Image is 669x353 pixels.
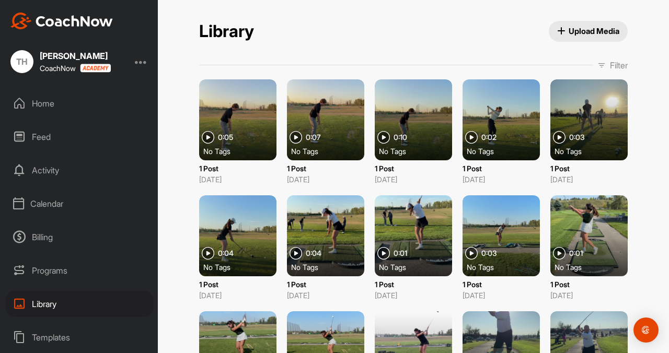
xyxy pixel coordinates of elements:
button: Upload Media [549,21,628,42]
img: play [290,247,302,260]
img: CoachNow acadmey [80,64,111,73]
div: Activity [6,157,153,183]
span: 0:03 [569,134,585,141]
span: 0:05 [218,134,233,141]
div: Programs [6,257,153,284]
p: 1 Post [463,163,540,174]
p: 1 Post [199,163,276,174]
div: No Tags [291,146,368,156]
div: No Tags [379,146,456,156]
div: Library [6,291,153,317]
p: 1 Post [375,163,452,174]
p: [DATE] [287,290,364,301]
p: [DATE] [463,174,540,185]
img: play [553,131,566,144]
span: Upload Media [557,26,620,37]
p: 1 Post [463,279,540,290]
span: 0:01 [569,250,583,257]
div: Templates [6,324,153,350]
div: [PERSON_NAME] [40,52,111,60]
span: 0:03 [481,250,497,257]
img: play [377,247,390,260]
img: play [465,247,478,260]
p: [DATE] [287,174,364,185]
div: No Tags [467,146,544,156]
h2: Library [199,21,254,42]
p: [DATE] [463,290,540,301]
div: Home [6,90,153,116]
p: 1 Post [287,163,364,174]
div: Billing [6,224,153,250]
p: [DATE] [550,174,628,185]
span: 0:10 [394,134,407,141]
div: No Tags [291,262,368,272]
img: play [465,131,478,144]
span: 0:07 [306,134,321,141]
div: No Tags [555,146,632,156]
div: Open Intercom Messenger [633,317,659,343]
div: Feed [6,124,153,150]
p: Filter [610,59,628,72]
img: play [202,131,214,144]
p: 1 Post [550,279,628,290]
img: play [202,247,214,260]
img: play [290,131,302,144]
p: [DATE] [375,174,452,185]
div: No Tags [379,262,456,272]
p: 1 Post [287,279,364,290]
img: CoachNow [10,13,113,29]
div: Calendar [6,191,153,217]
div: No Tags [203,262,281,272]
span: 0:02 [481,134,497,141]
p: 1 Post [199,279,276,290]
p: [DATE] [199,290,276,301]
div: No Tags [467,262,544,272]
div: No Tags [203,146,281,156]
p: [DATE] [375,290,452,301]
p: 1 Post [375,279,452,290]
span: 0:04 [218,250,234,257]
img: play [377,131,390,144]
div: TH [10,50,33,73]
span: 0:04 [306,250,321,257]
div: CoachNow [40,64,111,73]
img: play [553,247,566,260]
div: No Tags [555,262,632,272]
p: 1 Post [550,163,628,174]
p: [DATE] [199,174,276,185]
p: [DATE] [550,290,628,301]
span: 0:01 [394,250,407,257]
